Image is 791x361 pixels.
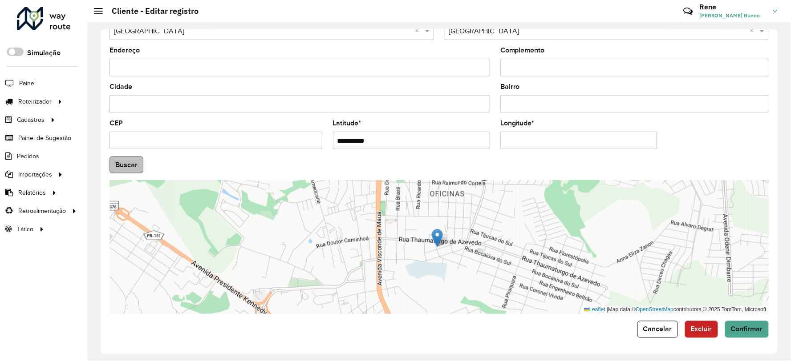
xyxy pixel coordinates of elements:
span: Cadastros [17,115,45,124]
span: Painel [19,79,36,88]
span: Importações [18,170,52,179]
button: Buscar [110,156,143,173]
span: Confirmar [731,325,763,333]
span: Retroalimentação [18,206,66,216]
a: Contato Rápido [678,2,698,21]
img: Marker [432,229,443,247]
button: Cancelar [637,321,678,338]
button: Excluir [685,321,718,338]
label: Longitude [500,118,535,128]
span: Tático [17,225,33,234]
button: Confirmar [725,321,769,338]
h2: Cliente - Editar registro [103,6,199,16]
label: Complemento [500,45,545,56]
label: Endereço [110,45,140,56]
span: Relatórios [18,188,46,197]
span: [PERSON_NAME] Bueno [700,12,767,20]
label: Latitude [333,118,361,128]
span: Excluir [691,325,712,333]
h3: Rene [700,3,767,11]
div: Map data © contributors,© 2025 TomTom, Microsoft [582,306,769,314]
label: Cidade [110,81,132,92]
span: Painel de Sugestão [18,133,71,143]
span: Clear all [750,26,758,36]
span: Roteirizador [18,97,52,106]
label: CEP [110,118,123,128]
a: Leaflet [584,307,605,313]
label: Simulação [27,48,61,58]
span: Pedidos [17,152,39,161]
label: Bairro [500,81,520,92]
span: | [607,307,608,313]
span: Clear all [415,26,423,36]
a: OpenStreetMap [636,307,674,313]
span: Cancelar [643,325,672,333]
